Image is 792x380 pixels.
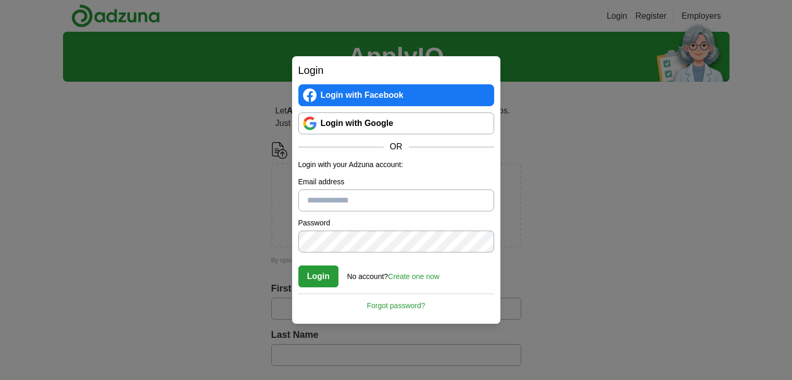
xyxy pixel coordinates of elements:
label: Email address [298,176,494,187]
a: Login with Google [298,112,494,134]
div: No account? [347,265,439,282]
a: Create one now [388,272,439,281]
p: Login with your Adzuna account: [298,159,494,170]
span: OR [384,141,409,153]
a: Login with Facebook [298,84,494,106]
h2: Login [298,62,494,78]
a: Forgot password? [298,294,494,311]
button: Login [298,265,339,287]
label: Password [298,218,494,229]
